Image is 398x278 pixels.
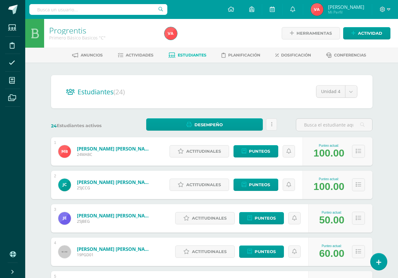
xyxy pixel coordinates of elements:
span: Mi Perfil [328,9,364,15]
a: Actitudinales [170,145,229,157]
span: Planificación [228,53,260,57]
img: 5ef59e455bde36dc0487bc51b4dad64e.png [164,27,177,40]
div: 100.00 [314,181,344,192]
a: Actitudinales [170,179,229,191]
a: Planificación [222,50,260,60]
div: Punteo actual: [319,211,344,214]
a: Progrentis [49,25,86,36]
span: Estudiantes [78,87,125,96]
a: Actitudinales [175,245,235,258]
img: b7976283776252a4e70013ddf5aa803c.png [58,212,71,225]
span: 24 [51,123,57,129]
a: Dosificación [275,50,311,60]
span: Actividad [358,27,382,39]
a: [PERSON_NAME] [PERSON_NAME] [77,246,153,252]
a: Actividades [118,50,153,60]
span: 25JCCG [77,185,153,191]
a: Punteos [239,212,284,224]
input: Busca un usuario... [29,4,167,15]
a: Desempeño [146,118,263,131]
span: (24) [113,87,125,96]
span: Herramientas [297,27,332,39]
span: 24MABC [77,152,153,157]
span: 19PGD01 [77,252,153,257]
a: [PERSON_NAME] [PERSON_NAME] [77,145,153,152]
span: Actitudinales [192,246,227,257]
span: Punteos [255,212,276,224]
div: 60.00 [319,248,344,259]
span: Punteos [249,179,270,191]
span: Actitudinales [186,145,221,157]
a: Herramientas [282,27,340,39]
span: Dosificación [281,53,311,57]
img: f90d96feb81eb68eb65d9593fb22c30f.png [58,145,71,158]
div: 4 [54,241,56,245]
a: [PERSON_NAME] [PERSON_NAME] [77,179,153,185]
label: Estudiantes activos [51,123,128,129]
div: Punteo actual: [314,144,344,147]
div: 50.00 [319,214,344,226]
div: 100.00 [314,147,344,159]
div: 2 [54,174,56,178]
a: Estudiantes [169,50,206,60]
div: 1 [54,140,56,145]
a: Actividad [343,27,390,39]
a: Unidad 4 [316,86,357,98]
a: Punteos [234,145,278,157]
a: Punteos [239,245,284,258]
img: 60x60 [58,245,71,258]
span: Actividades [126,53,153,57]
img: 5ef59e455bde36dc0487bc51b4dad64e.png [311,3,323,16]
a: Actitudinales [175,212,235,224]
h1: Progrentis [49,26,157,35]
span: [PERSON_NAME] [328,4,364,10]
span: Anuncios [81,53,103,57]
a: Conferencias [326,50,366,60]
div: 3 [54,207,56,212]
span: Desempeño [194,119,223,131]
div: Primero Básico Basicos 'C' [49,35,157,41]
a: [PERSON_NAME] [PERSON_NAME] [77,212,153,219]
div: Punteo actual: [314,177,344,181]
span: Actitudinales [192,212,227,224]
span: Punteos [249,145,270,157]
span: 25JBEG [77,219,153,224]
a: Punteos [234,179,278,191]
a: Anuncios [72,50,103,60]
div: Punteo actual: [319,244,344,248]
img: 60dae37f6cc12cb607bc415d1344e336.png [58,179,71,191]
span: Actitudinales [186,179,221,191]
input: Busca el estudiante aquí... [296,119,372,131]
span: Estudiantes [178,53,206,57]
span: Punteos [255,246,276,257]
span: Unidad 4 [321,86,340,98]
span: Conferencias [334,53,366,57]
